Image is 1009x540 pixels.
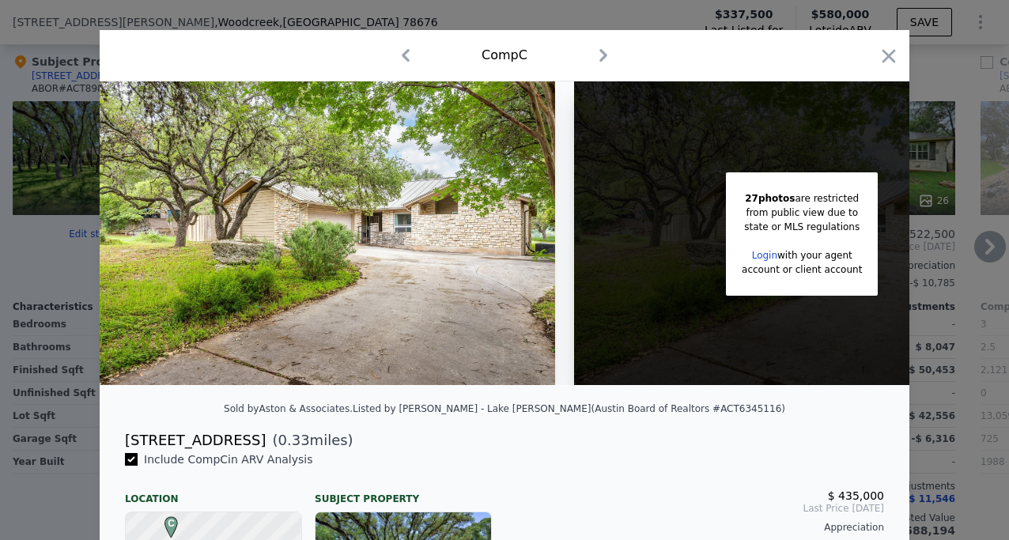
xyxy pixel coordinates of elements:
span: ( miles) [266,429,353,451]
span: Include Comp C in ARV Analysis [138,453,319,466]
div: C [161,516,170,526]
div: state or MLS regulations [742,220,862,234]
span: Last Price [DATE] [517,502,884,515]
div: [STREET_ADDRESS] [125,429,266,451]
img: Property Img [100,81,555,385]
span: 27 photos [745,193,795,204]
span: 0.33 [278,432,310,448]
div: are restricted [742,191,862,206]
div: Subject Property [315,480,492,505]
div: Sold by Aston & Associates . [224,403,353,414]
div: Comp C [482,46,527,65]
div: Listed by [PERSON_NAME] - Lake [PERSON_NAME] (Austin Board of Realtors #ACT6345116) [353,403,785,414]
div: Appreciation [517,521,884,534]
span: $ 435,000 [828,489,884,502]
span: C [161,516,182,531]
span: with your agent [777,250,852,261]
a: Login [752,250,777,261]
div: from public view due to [742,206,862,220]
div: Location [125,480,302,505]
div: account or client account [742,262,862,277]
